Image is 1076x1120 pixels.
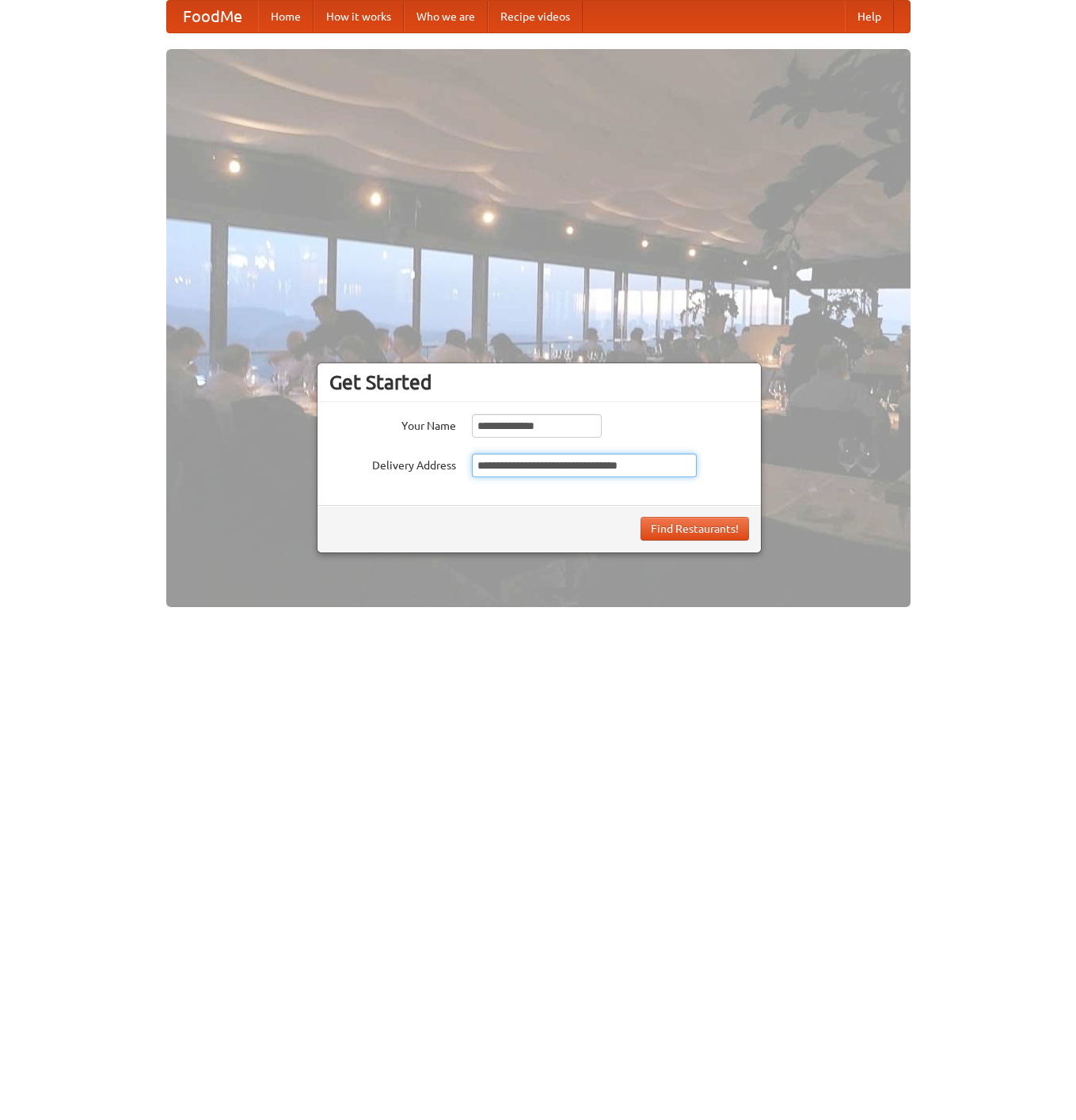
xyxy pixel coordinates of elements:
h3: Get Started [329,370,749,394]
a: Help [845,1,894,32]
button: Find Restaurants! [641,517,749,541]
a: Who we are [404,1,488,32]
a: Home [258,1,314,32]
a: FoodMe [167,1,258,32]
a: Recipe videos [488,1,583,32]
label: Your Name [329,414,456,434]
label: Delivery Address [329,454,456,473]
a: How it works [314,1,404,32]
